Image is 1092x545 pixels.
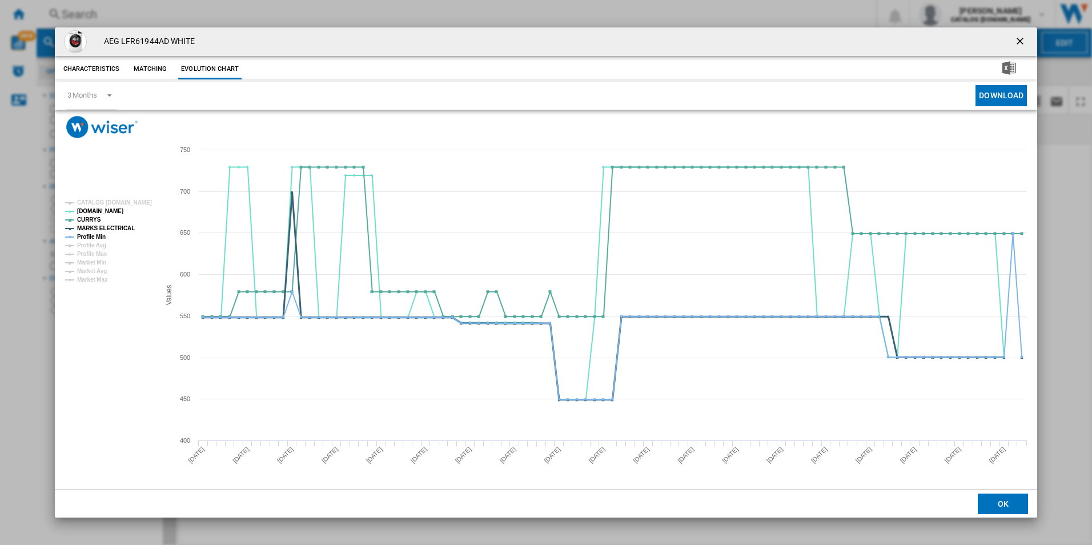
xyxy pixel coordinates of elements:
tspan: 400 [180,437,190,444]
tspan: [DATE] [187,446,206,464]
button: Matching [125,59,175,79]
tspan: [DATE] [809,446,828,464]
tspan: 550 [180,312,190,319]
tspan: [DATE] [498,446,517,464]
tspan: Market Min [77,259,106,266]
tspan: [DATE] [320,446,339,464]
tspan: [DATE] [676,446,695,464]
img: excel-24x24.png [1002,61,1016,75]
tspan: CURRYS [77,217,101,223]
button: Evolution chart [178,59,242,79]
ng-md-icon: getI18NText('BUTTONS.CLOSE_DIALOG') [1014,35,1028,49]
img: 10253637 [64,30,87,53]
button: Download [975,85,1027,106]
tspan: 450 [180,395,190,402]
tspan: [DATE] [943,446,962,464]
button: getI18NText('BUTTONS.CLOSE_DIALOG') [1010,30,1033,53]
tspan: Profile Min [77,234,106,240]
tspan: 650 [180,229,190,236]
button: Characteristics [61,59,123,79]
tspan: [DATE] [409,446,428,464]
tspan: [DATE] [765,446,784,464]
tspan: CATALOG [DOMAIN_NAME] [77,199,152,206]
tspan: 700 [180,188,190,195]
tspan: Profile Max [77,251,107,257]
tspan: [DATE] [231,446,250,464]
tspan: [DATE] [453,446,472,464]
tspan: MARKS ELECTRICAL [77,225,135,231]
tspan: Values [165,285,173,305]
tspan: [DOMAIN_NAME] [77,208,123,214]
tspan: 600 [180,271,190,278]
tspan: Market Max [77,276,108,283]
tspan: 500 [180,354,190,361]
tspan: 750 [180,146,190,153]
tspan: [DATE] [276,446,295,464]
tspan: [DATE] [987,446,1006,464]
tspan: Market Avg [77,268,107,274]
tspan: [DATE] [364,446,383,464]
md-dialog: Product popup [55,27,1038,518]
tspan: [DATE] [854,446,873,464]
tspan: [DATE] [721,446,740,464]
tspan: [DATE] [543,446,561,464]
tspan: [DATE] [898,446,917,464]
button: OK [978,494,1028,514]
tspan: [DATE] [632,446,651,464]
img: logo_wiser_300x94.png [66,116,138,138]
h4: AEG LFR61944AD WHITE [98,36,195,47]
button: Download in Excel [984,59,1034,79]
tspan: [DATE] [587,446,606,464]
tspan: Profile Avg [77,242,106,249]
div: 3 Months [67,91,97,99]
